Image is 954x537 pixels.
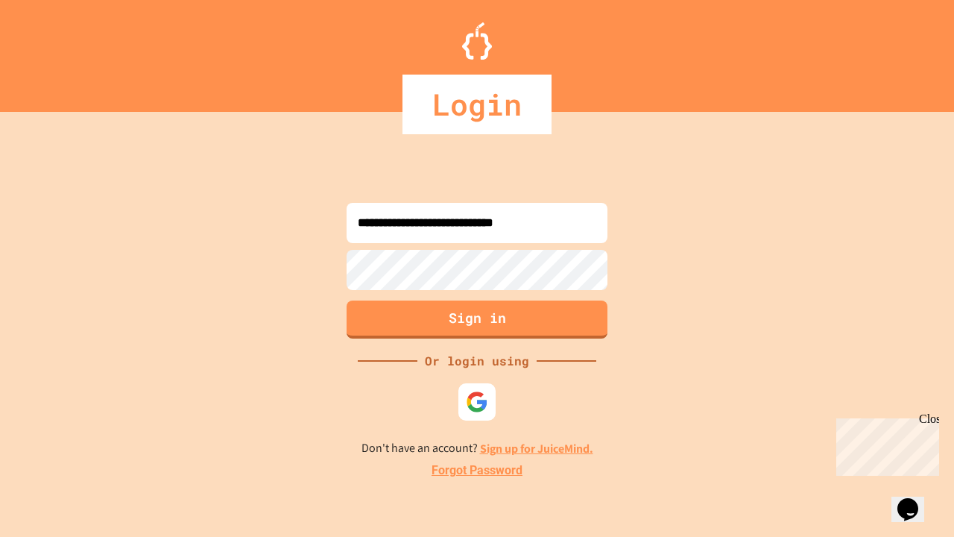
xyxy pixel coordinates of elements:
[432,462,522,480] a: Forgot Password
[402,75,552,134] div: Login
[466,391,488,413] img: google-icon.svg
[417,352,537,370] div: Or login using
[462,22,492,60] img: Logo.svg
[6,6,103,95] div: Chat with us now!Close
[347,301,607,339] button: Sign in
[480,441,593,456] a: Sign up for JuiceMind.
[830,412,939,476] iframe: chat widget
[361,439,593,458] p: Don't have an account?
[891,477,939,522] iframe: chat widget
